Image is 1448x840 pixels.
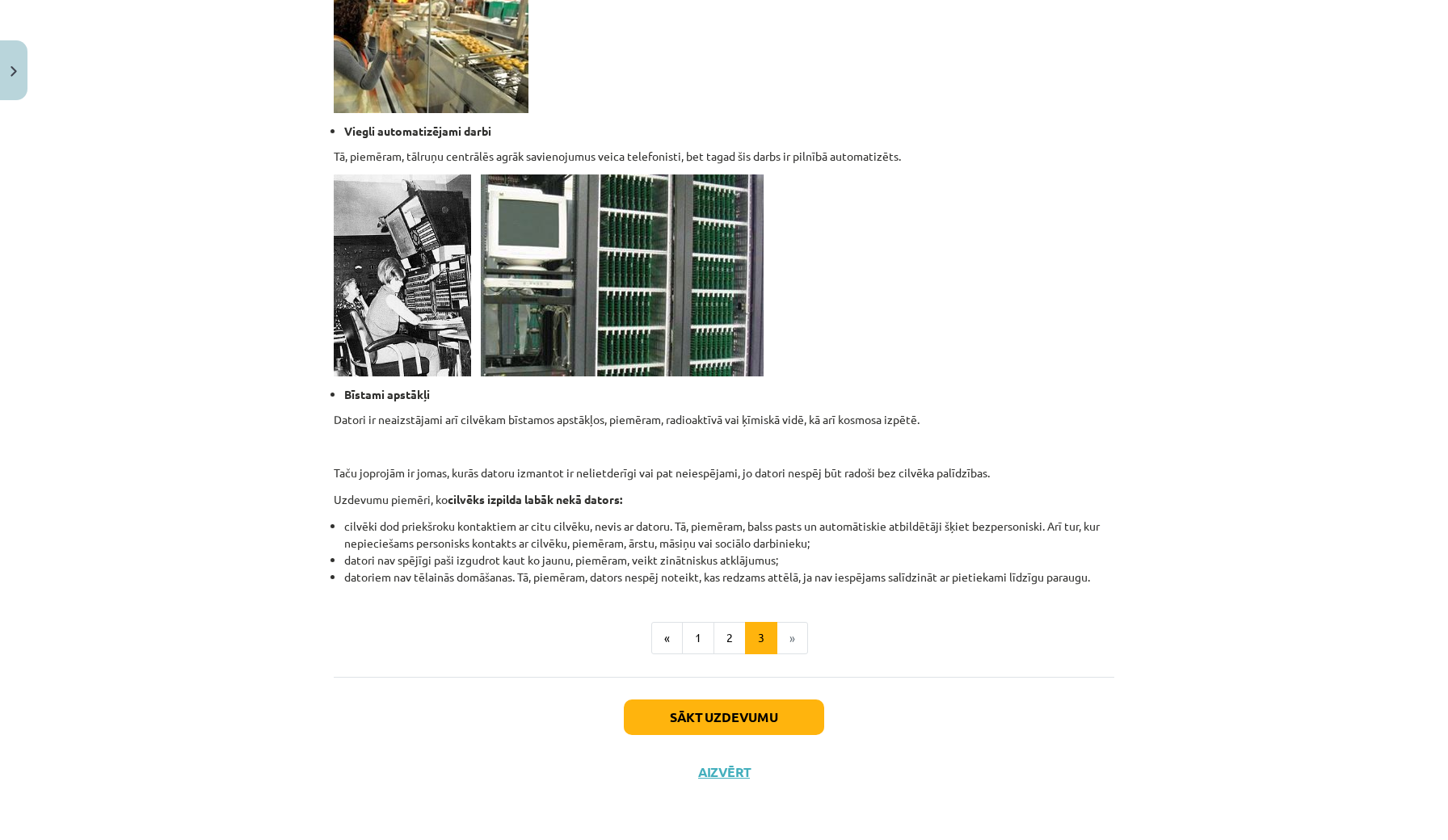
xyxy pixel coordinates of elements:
[448,492,622,506] strong: cilvēks izpilda labāk nekā dators:
[344,124,491,138] strong: Viegli automatizējami darbi
[11,66,17,77] img: icon-close-lesson-0947bae3869378f0d4975bcd49f059093ad1ed9edebbc8119c70593378902aed.svg
[344,518,1114,552] li: cilvēki dod priekšroku kontaktiem ar citu cilvēku, nevis ar datoru. Tā, piemēram, balss pasts un ...
[344,387,430,401] strong: Bīstami apstākļi
[651,622,683,654] button: «
[334,491,1114,508] p: Uzdevumu piemēri, ko
[334,622,1114,654] nav: Page navigation example
[693,764,755,780] button: Aizvērt
[334,411,1114,428] p: Datori ir neaizstājami arī cilvēkam bīstamos apstākļos, piemēram, radioaktīvā vai ķīmiskā vidē, k...
[713,622,746,654] button: 2
[624,699,824,735] button: Sākt uzdevumu
[334,148,1114,165] p: Tā, piemēram, tālruņu centrālēs agrāk savienojumus veica telefonisti, bet tagad šis darbs ir piln...
[682,622,714,654] button: 1
[334,464,1114,481] p: Taču joprojām ir jomas, kurās datoru izmantot ir nelietderīgi vai pat neiespējami, jo datori nesp...
[344,552,1114,569] li: datori nav spējīgi paši izgudrot kaut ko jaunu, piemēram, veikt zinātniskus atklājumus;
[745,622,777,654] button: 3
[344,569,1114,586] li: datoriem nav tēlainās domāšanas. Tā, piemēram, dators nespēj noteikt, kas redzams attēlā, ja nav ...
